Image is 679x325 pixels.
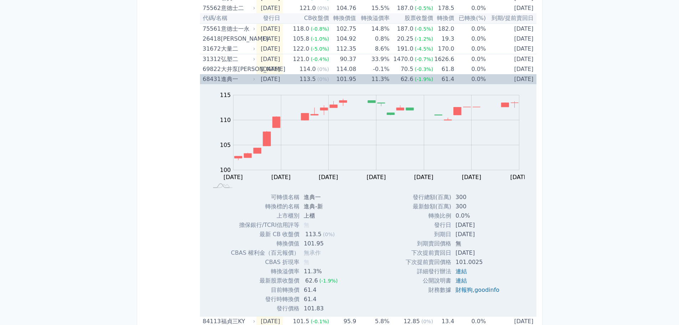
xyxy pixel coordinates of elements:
[256,13,283,24] th: 發行日
[421,319,433,324] span: (0%)
[329,24,356,34] td: 102.75
[317,5,329,11] span: (0%)
[231,304,299,313] td: 發行價格
[406,193,451,202] td: 發行總額(百萬)
[406,230,451,239] td: 到期日
[451,230,505,239] td: [DATE]
[433,74,454,84] td: 61.4
[474,286,499,293] a: goodinfo
[319,174,338,181] tspan: [DATE]
[311,36,329,42] span: (-1.0%)
[231,248,299,258] td: CBAS 權利金（百元報價）
[298,74,317,84] div: 113.5
[231,276,299,285] td: 最新股票收盤價
[415,46,433,52] span: (-4.5%)
[392,54,415,64] div: 1470.0
[406,276,451,285] td: 公開說明書
[396,3,415,13] div: 187.0
[486,13,536,24] th: 到期/提前賣回日
[454,64,486,74] td: 0.0%
[415,76,433,82] span: (-1.9%)
[292,24,311,34] div: 118.0
[486,74,536,84] td: [DATE]
[231,220,299,230] td: 擔保銀行/TCRI信用評等
[451,193,505,202] td: 300
[433,13,454,24] th: 轉換價
[223,174,243,181] tspan: [DATE]
[203,34,219,44] div: 26418
[203,24,219,34] div: 75561
[454,13,486,24] th: 已轉換(%)
[356,3,389,13] td: 15.5%
[292,34,311,44] div: 105.8
[456,286,473,293] a: 財報狗
[433,3,454,13] td: 178.5
[231,267,299,276] td: 轉換溢價率
[299,211,343,220] td: 上櫃
[454,24,486,34] td: 0.0%
[396,24,415,34] div: 187.0
[299,202,343,211] td: 進典-新
[317,76,329,82] span: (0%)
[329,3,356,13] td: 104.76
[486,44,536,54] td: [DATE]
[221,64,254,74] div: 大井泵[PERSON_NAME]
[231,230,299,239] td: 最新 CB 收盤價
[406,285,451,295] td: 財務數據
[256,3,283,13] td: [DATE]
[396,34,415,44] div: 20.25
[298,64,317,74] div: 114.0
[231,258,299,267] td: CBAS 折現率
[221,24,254,34] div: 意德士一永
[329,54,356,65] td: 90.37
[200,13,257,24] th: 代碼/名稱
[221,54,254,64] div: 弘塑二
[203,54,219,64] div: 31312
[283,13,329,24] th: CB收盤價
[221,74,254,84] div: 進典一
[406,202,451,211] td: 最新餘額(百萬)
[311,46,329,52] span: (-5.0%)
[454,3,486,13] td: 0.0%
[256,74,283,84] td: [DATE]
[415,56,433,62] span: (-0.7%)
[399,74,415,84] div: 62.6
[356,44,389,54] td: 8.6%
[396,44,415,54] div: 191.0
[356,64,389,74] td: -0.1%
[299,193,343,202] td: 進典一
[231,211,299,220] td: 上市櫃別
[299,285,343,295] td: 61.4
[433,34,454,44] td: 19.3
[311,56,329,62] span: (-0.4%)
[454,44,486,54] td: 0.0%
[329,34,356,44] td: 104.92
[292,44,311,54] div: 122.0
[203,74,219,84] div: 68431
[256,44,283,54] td: [DATE]
[415,66,433,72] span: (-0.3%)
[221,3,254,13] div: 意德士二
[256,64,283,74] td: [DATE]
[329,44,356,54] td: 112.35
[317,66,329,72] span: (0%)
[311,26,329,32] span: (-0.8%)
[454,54,486,65] td: 0.0%
[486,3,536,13] td: [DATE]
[367,174,386,181] tspan: [DATE]
[486,34,536,44] td: [DATE]
[292,54,311,64] div: 121.0
[203,3,219,13] div: 75562
[256,54,283,65] td: [DATE]
[433,64,454,74] td: 61.8
[304,259,309,265] span: 無
[433,54,454,65] td: 1626.6
[454,34,486,44] td: 0.0%
[406,258,451,267] td: 下次提前賣回價格
[510,174,530,181] tspan: [DATE]
[329,64,356,74] td: 114.08
[451,220,505,230] td: [DATE]
[271,174,290,181] tspan: [DATE]
[216,92,530,181] g: Chart
[299,239,343,248] td: 101.95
